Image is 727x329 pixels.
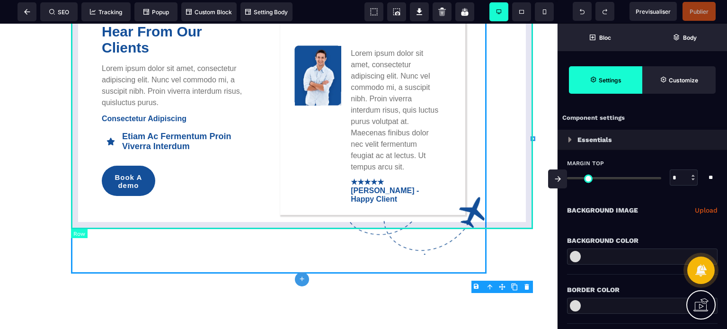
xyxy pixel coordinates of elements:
[636,8,671,15] span: Previsualiser
[49,9,69,16] span: SEO
[294,22,341,82] img: cfc49650f04120e6762a9f0e096f9468_tmp49b2dark.png
[690,8,709,15] span: Publier
[351,163,442,180] div: [PERSON_NAME] - Happy Client
[695,205,718,216] a: Upload
[599,77,621,84] strong: Settings
[577,134,612,145] p: Essentials
[599,34,611,41] strong: Bloc
[683,34,697,41] strong: Body
[122,108,240,128] div: Etiam Ac Fermentum Proin Viverra Interdum
[387,2,406,21] span: Screenshot
[102,91,186,99] b: Consectetur Adipiscing
[567,235,718,246] div: Background Color
[364,2,383,21] span: View components
[569,66,642,94] span: Settings
[642,66,716,94] span: Open Style Manager
[245,9,288,16] span: Setting Body
[102,142,155,172] button: Book A demo
[567,160,604,167] span: Margin Top
[351,24,442,149] div: Lorem ipsum dolor sit amet, consectetur adipiscing elit. Nunc vel commodo mi, a suscipit nibh. Pr...
[90,9,122,16] span: Tracking
[102,39,242,85] div: Lorem ipsum dolor sit amet, consectetur adipiscing elit. Nunc vel commodo mi, a suscipit nibh. Pr...
[669,77,698,84] strong: Customize
[558,109,727,127] div: Component settings
[351,154,442,163] div: ★★★★★
[567,205,638,216] p: Background Image
[558,24,642,51] span: Open Blocks
[567,284,718,295] div: Border Color
[186,9,232,16] span: Custom Block
[568,137,572,142] img: loading
[143,9,169,16] span: Popup
[345,165,487,231] img: 7c11718da672dcb1a2c4d28e4e456b13_tmpa3tdy_vv.png
[642,24,727,51] span: Open Layer Manager
[629,2,677,21] span: Preview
